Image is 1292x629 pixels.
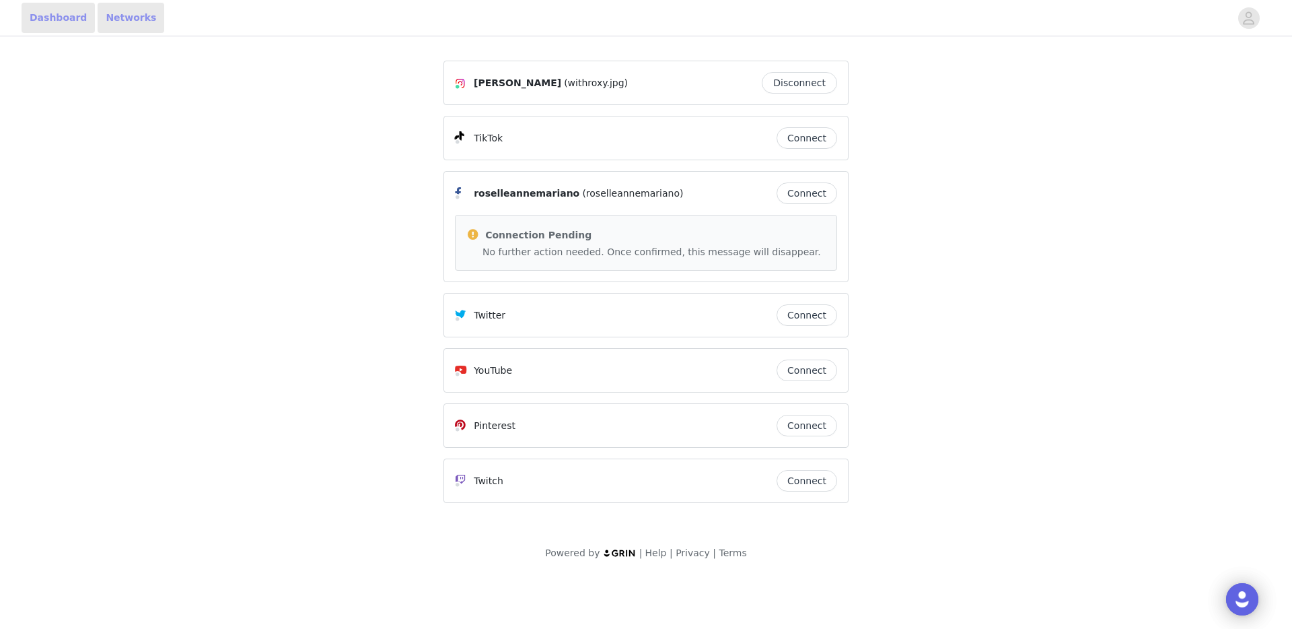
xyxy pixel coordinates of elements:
span: Powered by [545,548,600,558]
span: | [670,548,673,558]
div: Open Intercom Messenger [1226,583,1258,616]
span: [PERSON_NAME] [474,76,561,90]
button: Disconnect [762,72,837,94]
a: Dashboard [22,3,95,33]
a: Privacy [676,548,710,558]
p: Pinterest [474,419,515,433]
a: Terms [719,548,746,558]
span: roselleannemariano [474,187,579,201]
span: | [713,548,716,558]
span: (withroxy.jpg) [564,76,628,90]
button: Connect [777,127,837,149]
p: Twitch [474,474,503,488]
a: Networks [98,3,164,33]
div: avatar [1242,7,1255,29]
span: (roselleannemariano) [582,187,683,201]
img: logo [603,549,637,558]
button: Connect [777,415,837,436]
span: | [639,548,643,558]
p: No further action needed. Once confirmed, this message will disappear. [482,245,826,259]
img: Instagram Icon [455,78,466,89]
button: Connect [777,304,837,326]
span: Connection Pending [485,230,591,240]
button: Connect [777,360,837,381]
p: TikTok [474,131,503,145]
button: Connect [777,470,837,492]
p: Twitter [474,308,505,323]
button: Connect [777,183,837,204]
p: YouTube [474,364,512,378]
a: Help [645,548,667,558]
